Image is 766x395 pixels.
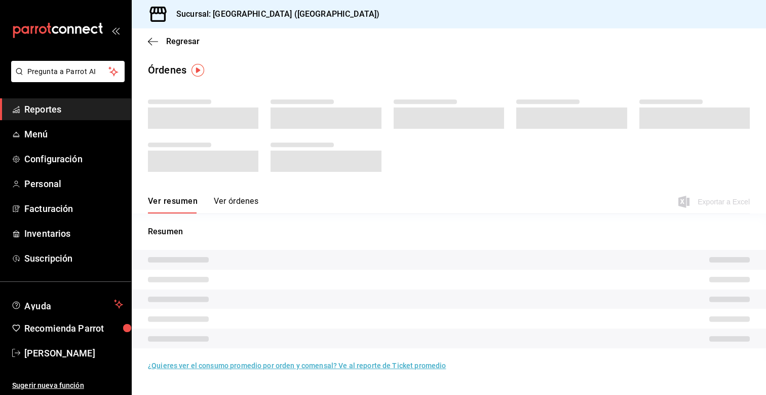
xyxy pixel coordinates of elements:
[24,152,123,166] span: Configuración
[24,252,123,265] span: Suscripción
[24,298,110,310] span: Ayuda
[11,61,125,82] button: Pregunta a Parrot AI
[24,177,123,191] span: Personal
[24,321,123,335] span: Recomienda Parrot
[24,202,123,216] span: Facturación
[24,346,123,360] span: [PERSON_NAME]
[148,196,258,213] div: navigation tabs
[191,64,204,77] img: Tooltip marker
[24,227,123,240] span: Inventarios
[148,196,198,213] button: Ver resumen
[166,37,200,46] span: Regresar
[214,196,258,213] button: Ver órdenes
[27,66,109,77] span: Pregunta a Parrot AI
[12,380,123,391] span: Sugerir nueva función
[168,8,379,20] h3: Sucursal: [GEOGRAPHIC_DATA] ([GEOGRAPHIC_DATA])
[148,362,446,370] a: ¿Quieres ver el consumo promedio por orden y comensal? Ve al reporte de Ticket promedio
[148,226,750,238] p: Resumen
[111,26,120,34] button: open_drawer_menu
[148,62,186,78] div: Órdenes
[148,37,200,46] button: Regresar
[7,74,125,84] a: Pregunta a Parrot AI
[24,127,123,141] span: Menú
[24,102,123,116] span: Reportes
